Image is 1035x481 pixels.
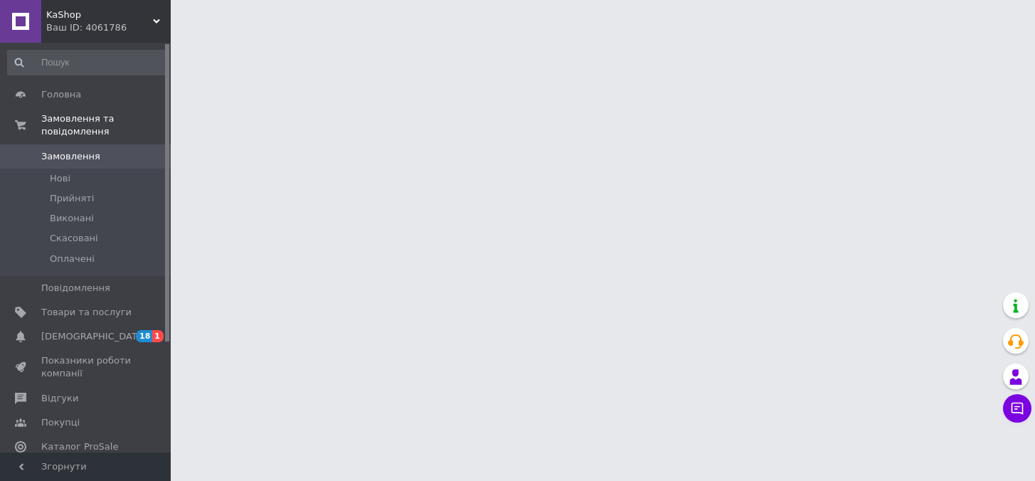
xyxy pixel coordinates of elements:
[50,253,95,265] span: Оплачені
[136,330,152,342] span: 18
[41,440,118,453] span: Каталог ProSale
[41,112,171,138] span: Замовлення та повідомлення
[50,212,94,225] span: Виконані
[50,232,98,245] span: Скасовані
[41,306,132,319] span: Товари та послуги
[41,330,147,343] span: [DEMOGRAPHIC_DATA]
[41,88,81,101] span: Головна
[41,416,80,429] span: Покупці
[152,330,164,342] span: 1
[7,50,167,75] input: Пошук
[41,354,132,380] span: Показники роботи компанії
[46,21,171,34] div: Ваш ID: 4061786
[50,172,70,185] span: Нові
[41,150,100,163] span: Замовлення
[46,9,153,21] span: KaShop
[50,192,94,205] span: Прийняті
[1003,394,1031,423] button: Чат з покупцем
[41,282,110,295] span: Повідомлення
[41,392,78,405] span: Відгуки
